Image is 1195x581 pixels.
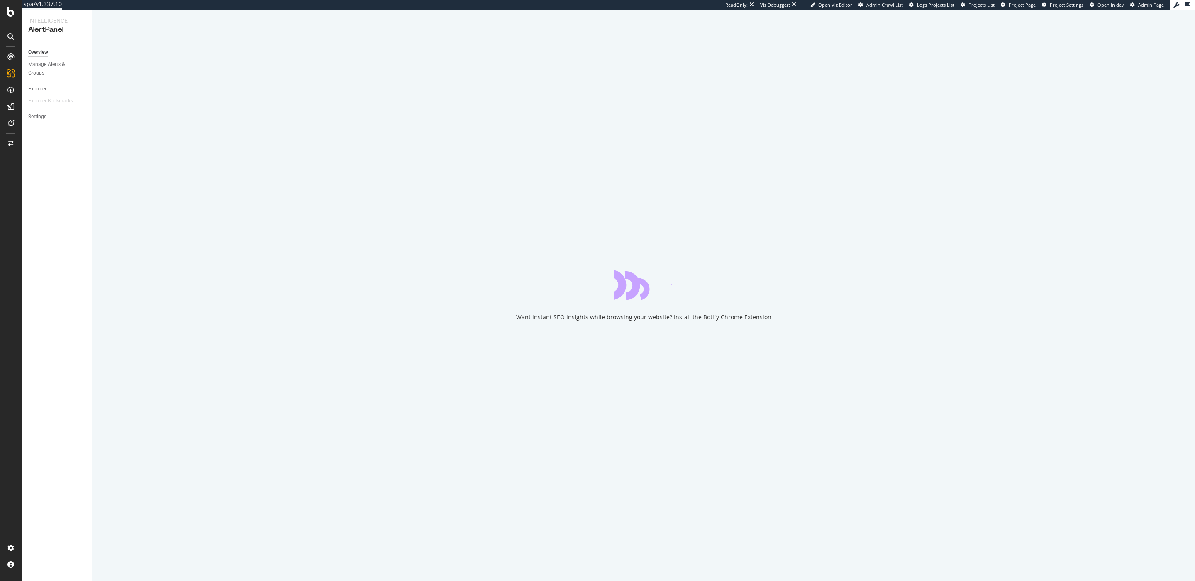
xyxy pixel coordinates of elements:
a: Open Viz Editor [810,2,852,8]
a: Project Settings [1042,2,1083,8]
span: Admin Crawl List [866,2,903,8]
a: Project Page [1001,2,1036,8]
a: Projects List [961,2,995,8]
div: Settings [28,112,46,121]
span: Open in dev [1097,2,1124,8]
a: Admin Crawl List [858,2,903,8]
div: Explorer [28,85,46,93]
a: Open in dev [1090,2,1124,8]
div: animation [614,270,673,300]
a: Manage Alerts & Groups [28,60,86,78]
div: ReadOnly: [725,2,748,8]
span: Admin Page [1138,2,1164,8]
a: Overview [28,48,86,57]
span: Project Settings [1050,2,1083,8]
a: Settings [28,112,86,121]
span: Open Viz Editor [818,2,852,8]
div: Viz Debugger: [760,2,790,8]
a: Admin Page [1130,2,1164,8]
a: Explorer [28,85,86,93]
a: Explorer Bookmarks [28,97,81,105]
div: Intelligence [28,17,85,25]
div: Manage Alerts & Groups [28,60,78,78]
div: Explorer Bookmarks [28,97,73,105]
span: Projects List [968,2,995,8]
span: Logs Projects List [917,2,954,8]
span: Project Page [1009,2,1036,8]
div: Overview [28,48,48,57]
div: AlertPanel [28,25,85,34]
a: Logs Projects List [909,2,954,8]
div: Want instant SEO insights while browsing your website? Install the Botify Chrome Extension [516,313,771,321]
